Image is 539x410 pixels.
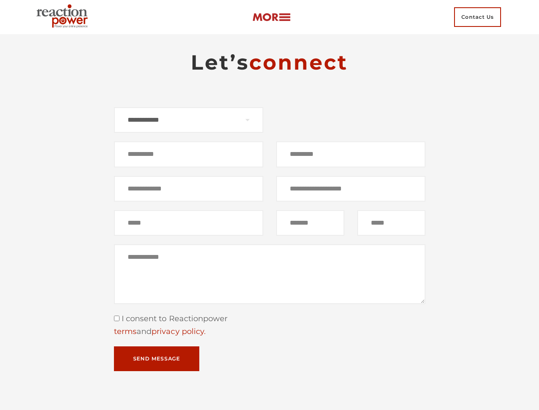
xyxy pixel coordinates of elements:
span: I consent to Reactionpower [119,314,228,323]
img: Executive Branding | Personal Branding Agency [33,2,95,32]
a: privacy policy. [152,327,206,336]
form: Contact form [114,107,425,372]
span: connect [249,50,348,75]
a: terms [114,327,137,336]
div: and [114,325,425,338]
button: Send Message [114,346,200,371]
span: Contact Us [454,7,501,27]
img: more-btn.png [252,12,291,22]
h2: Let’s [114,50,425,75]
span: Send Message [133,356,181,361]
